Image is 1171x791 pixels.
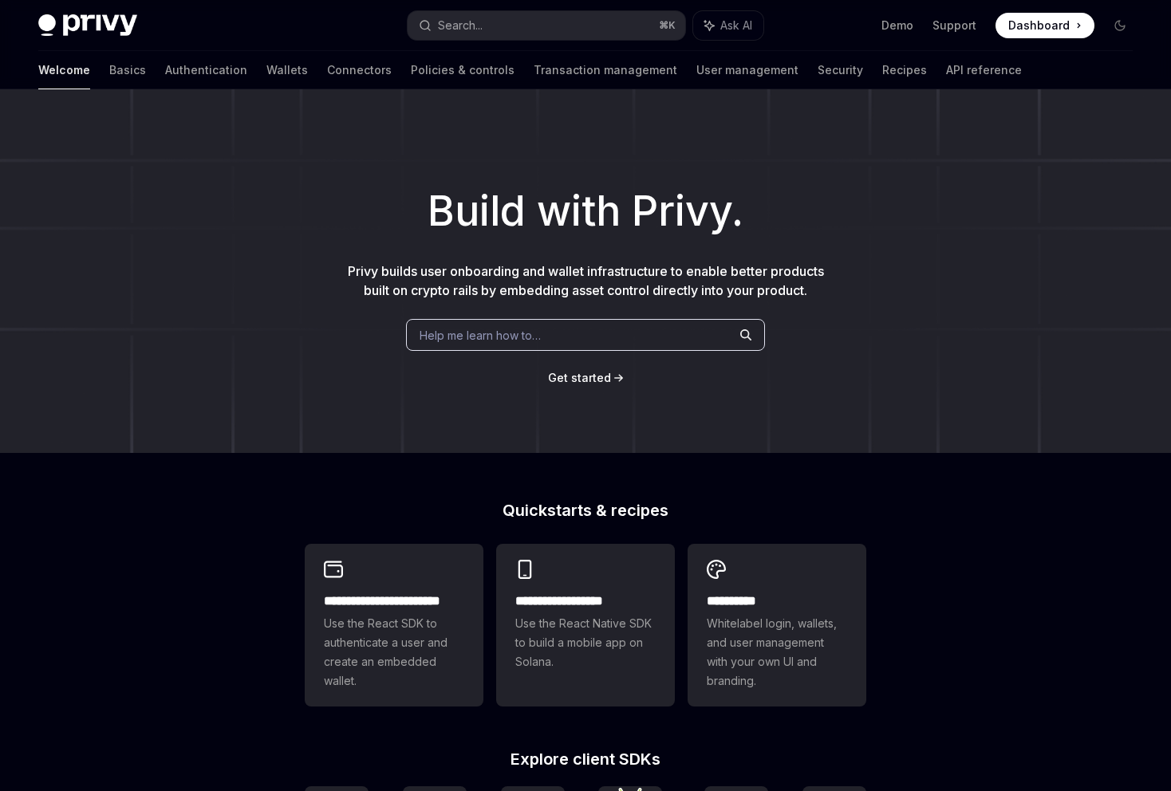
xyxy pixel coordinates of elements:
[1008,18,1070,33] span: Dashboard
[109,51,146,89] a: Basics
[411,51,515,89] a: Policies & controls
[548,371,611,384] span: Get started
[305,502,866,518] h2: Quickstarts & recipes
[266,51,308,89] a: Wallets
[882,51,927,89] a: Recipes
[696,51,798,89] a: User management
[38,51,90,89] a: Welcome
[534,51,677,89] a: Transaction management
[818,51,863,89] a: Security
[438,16,483,35] div: Search...
[659,19,676,32] span: ⌘ K
[720,18,752,33] span: Ask AI
[408,11,686,40] button: Search...⌘K
[327,51,392,89] a: Connectors
[38,14,137,37] img: dark logo
[26,180,1145,242] h1: Build with Privy.
[515,614,656,671] span: Use the React Native SDK to build a mobile app on Solana.
[946,51,1022,89] a: API reference
[324,614,464,691] span: Use the React SDK to authenticate a user and create an embedded wallet.
[548,370,611,386] a: Get started
[1107,13,1133,38] button: Toggle dark mode
[707,614,847,691] span: Whitelabel login, wallets, and user management with your own UI and branding.
[932,18,976,33] a: Support
[996,13,1094,38] a: Dashboard
[496,544,675,706] a: **** **** **** ***Use the React Native SDK to build a mobile app on Solana.
[165,51,247,89] a: Authentication
[420,327,541,344] span: Help me learn how to…
[693,11,763,40] button: Ask AI
[348,263,824,298] span: Privy builds user onboarding and wallet infrastructure to enable better products built on crypto ...
[881,18,913,33] a: Demo
[688,544,866,706] a: **** *****Whitelabel login, wallets, and user management with your own UI and branding.
[305,751,866,767] h2: Explore client SDKs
